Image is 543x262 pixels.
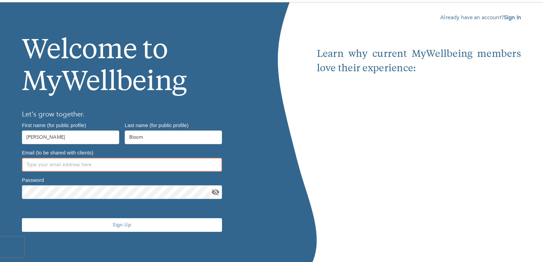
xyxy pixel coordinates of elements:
input: Type your email address here [22,158,222,172]
h6: Let’s grow together. [22,109,250,120]
button: toggle password visibility [210,187,221,197]
button: Sign Up [22,218,222,232]
label: Last name (for public profile) [125,123,188,127]
p: Learn why current MyWellbeing members love their experience: [317,47,521,76]
label: First name (for public profile) [22,123,86,127]
span: Sign Up [25,222,219,228]
a: Sign In [504,14,521,21]
p: Already have an account? [317,13,521,22]
label: Password [22,177,44,182]
label: Email (to be shared with clients) [22,150,93,155]
iframe: Embedded youtube [317,76,521,229]
h1: Welcome to MyWellbeing [22,13,250,99]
